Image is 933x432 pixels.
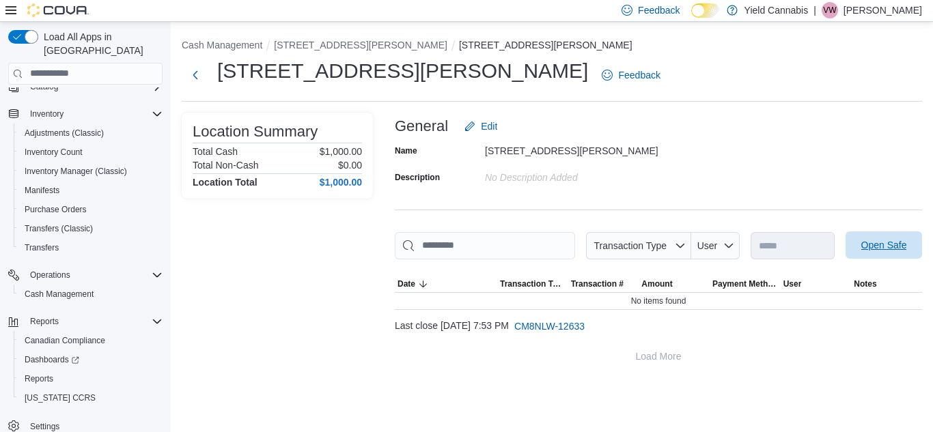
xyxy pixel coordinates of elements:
button: Reports [14,369,168,388]
button: Canadian Compliance [14,331,168,350]
button: Cash Management [182,40,262,51]
a: Dashboards [19,351,85,368]
button: Operations [3,265,168,285]
button: User [781,276,852,292]
button: Cash Management [14,285,168,304]
span: Transfers [19,240,163,256]
span: VW [823,2,836,18]
span: Inventory [25,106,163,122]
a: Feedback [596,61,665,89]
span: User [697,240,718,251]
span: User [783,278,802,289]
button: Amount [639,276,710,292]
span: Open Safe [861,238,907,252]
button: Load More [395,343,922,370]
a: [US_STATE] CCRS [19,390,101,406]
span: Adjustments (Classic) [19,125,163,141]
button: [US_STATE] CCRS [14,388,168,407]
span: Load All Apps in [GEOGRAPHIC_DATA] [38,30,163,57]
button: Inventory [3,104,168,124]
button: Inventory Count [14,143,168,162]
button: CM8NLW-12633 [509,313,590,340]
button: Transfers [14,238,168,257]
span: [US_STATE] CCRS [25,392,96,403]
span: Cash Management [25,289,94,300]
img: Cova [27,3,89,17]
span: Feedback [638,3,680,17]
span: Inventory [30,109,64,119]
p: $0.00 [338,160,362,171]
span: Transfers (Classic) [25,223,93,234]
a: Reports [19,371,59,387]
div: Vanessa Wilson [822,2,838,18]
p: $1,000.00 [320,146,362,157]
a: Inventory Manager (Classic) [19,163,133,179]
span: No items found [631,296,686,306]
p: Yield Cannabis [744,2,809,18]
button: Catalog [25,78,64,95]
button: Inventory Manager (Classic) [14,162,168,181]
span: Transaction # [571,278,624,289]
input: This is a search bar. As you type, the results lower in the page will automatically filter. [395,232,575,259]
span: Dashboards [25,354,79,365]
span: Washington CCRS [19,390,163,406]
span: Transfers [25,242,59,253]
button: Operations [25,267,76,283]
button: User [691,232,740,259]
button: Transaction Type [586,232,691,259]
button: Transaction # [568,276,639,292]
button: Adjustments (Classic) [14,124,168,143]
a: Purchase Orders [19,201,92,218]
h6: Total Non-Cash [193,160,259,171]
div: Last close [DATE] 7:53 PM [395,313,922,340]
button: Next [182,61,209,89]
span: Inventory Count [25,147,83,158]
span: Transaction Type [500,278,566,289]
span: Cash Management [19,286,163,302]
span: Adjustments (Classic) [25,128,104,139]
h4: Location Total [193,177,257,188]
span: Amount [641,278,672,289]
button: Date [395,276,497,292]
span: Load More [636,349,682,363]
span: Inventory Count [19,144,163,160]
span: Feedback [618,68,660,82]
span: Dashboards [19,351,163,368]
h6: Total Cash [193,146,238,157]
h4: $1,000.00 [320,177,362,188]
span: Manifests [19,182,163,199]
span: Notes [854,278,876,289]
a: Manifests [19,182,65,199]
span: Canadian Compliance [19,332,163,349]
button: Purchase Orders [14,200,168,219]
button: Transaction Type [497,276,568,292]
h3: Location Summary [193,124,318,140]
span: Canadian Compliance [25,335,105,346]
button: Payment Methods [710,276,781,292]
button: Catalog [3,77,168,96]
span: Settings [30,421,59,432]
button: Manifests [14,181,168,200]
a: Adjustments (Classic) [19,125,109,141]
span: CM8NLW-12633 [514,319,585,333]
span: Reports [19,371,163,387]
span: Reports [25,373,53,384]
span: Purchase Orders [19,201,163,218]
button: Notes [851,276,922,292]
a: Cash Management [19,286,99,302]
button: Transfers (Classic) [14,219,168,238]
button: Edit [459,113,503,140]
label: Name [395,145,417,156]
span: Transaction Type [594,240,667,251]
a: Transfers (Classic) [19,220,98,237]
label: Description [395,172,440,183]
span: Operations [25,267,163,283]
button: [STREET_ADDRESS][PERSON_NAME] [459,40,632,51]
button: Reports [25,313,64,330]
h1: [STREET_ADDRESS][PERSON_NAME] [217,57,588,85]
span: Transfers (Classic) [19,220,163,237]
a: Transfers [19,240,64,256]
span: Manifests [25,185,59,196]
span: Payment Methods [712,278,778,289]
span: Reports [30,316,59,327]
